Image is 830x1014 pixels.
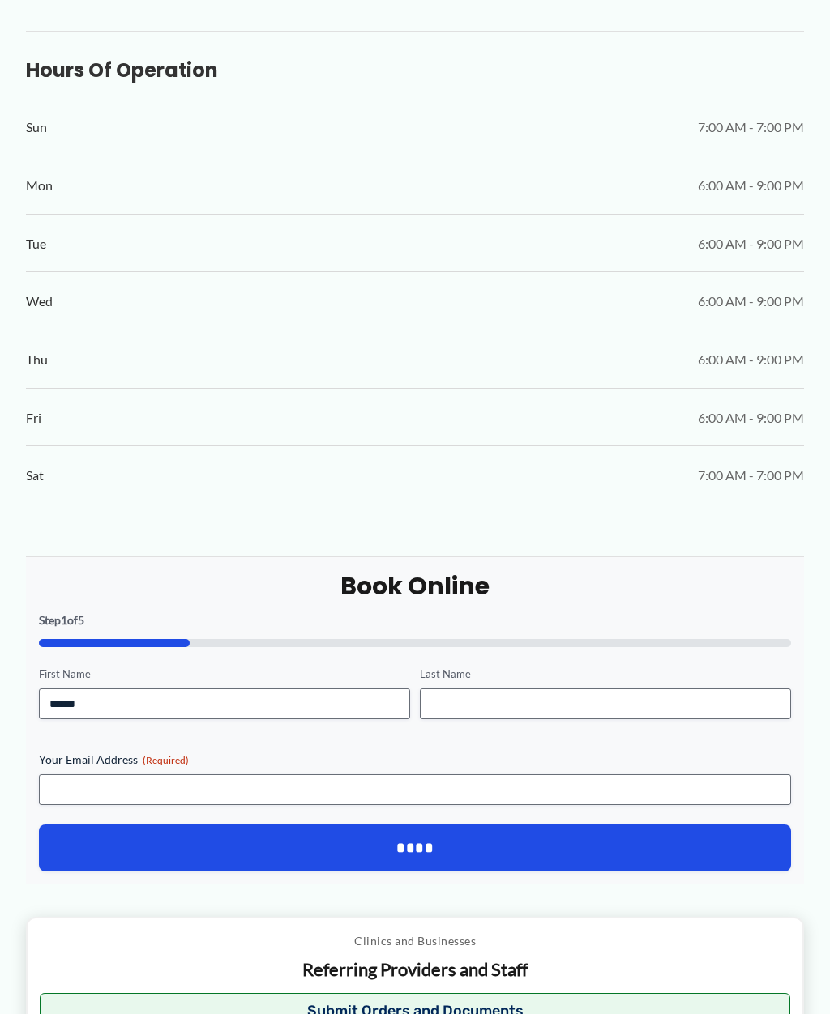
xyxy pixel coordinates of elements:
span: 7:00 AM - 7:00 PM [698,115,804,139]
h3: Hours of Operation [26,58,804,83]
span: 6:00 AM - 9:00 PM [698,289,804,313]
span: Tue [26,232,46,256]
label: Last Name [420,667,791,682]
span: 6:00 AM - 9:00 PM [698,406,804,430]
span: Sat [26,463,44,488]
label: Your Email Address [39,752,791,768]
span: 6:00 AM - 9:00 PM [698,232,804,256]
p: Step of [39,615,791,626]
span: Wed [26,289,53,313]
p: Clinics and Businesses [40,931,790,952]
h2: Book Online [39,570,791,602]
span: Mon [26,173,53,198]
span: Fri [26,406,41,430]
label: First Name [39,667,410,682]
span: Thu [26,347,48,372]
span: 5 [78,613,84,627]
span: 7:00 AM - 7:00 PM [698,463,804,488]
p: Referring Providers and Staff [40,958,790,982]
span: 1 [61,613,67,627]
span: (Required) [143,754,189,766]
span: 6:00 AM - 9:00 PM [698,173,804,198]
span: Sun [26,115,47,139]
span: 6:00 AM - 9:00 PM [698,347,804,372]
